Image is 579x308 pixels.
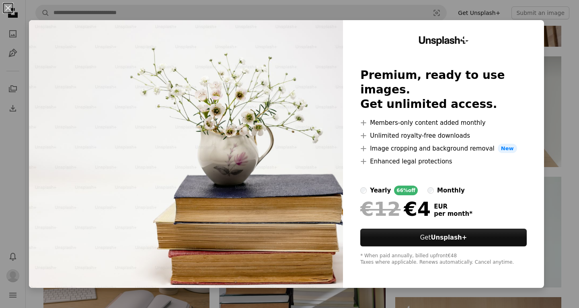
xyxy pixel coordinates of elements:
li: Image cropping and background removal [360,144,527,153]
div: monthly [437,186,465,195]
div: 66% off [394,186,418,195]
span: EUR [434,203,472,210]
span: New [498,144,517,153]
li: Members-only content added monthly [360,118,527,128]
h2: Premium, ready to use images. Get unlimited access. [360,68,527,112]
span: €12 [360,198,400,219]
li: Unlimited royalty-free downloads [360,131,527,141]
div: yearly [370,186,391,195]
div: * When paid annually, billed upfront €48 Taxes where applicable. Renews automatically. Cancel any... [360,253,527,266]
a: GetUnsplash+ [360,229,527,246]
div: €4 [360,198,431,219]
li: Enhanced legal protections [360,157,527,166]
input: yearly66%off [360,187,367,194]
span: per month * [434,210,472,217]
input: monthly [427,187,434,194]
strong: Unsplash+ [431,234,467,241]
